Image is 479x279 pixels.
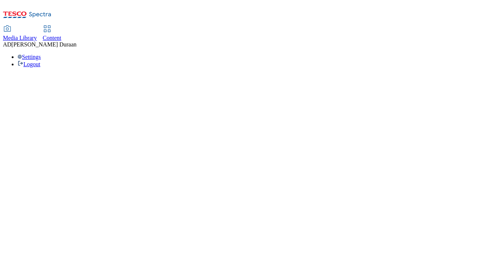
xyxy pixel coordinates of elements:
span: Media Library [3,35,37,41]
a: Logout [18,61,40,67]
a: Media Library [3,26,37,41]
span: [PERSON_NAME] Duraan [11,41,76,48]
a: Content [43,26,61,41]
a: Settings [18,54,41,60]
span: Content [43,35,61,41]
span: AD [3,41,11,48]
